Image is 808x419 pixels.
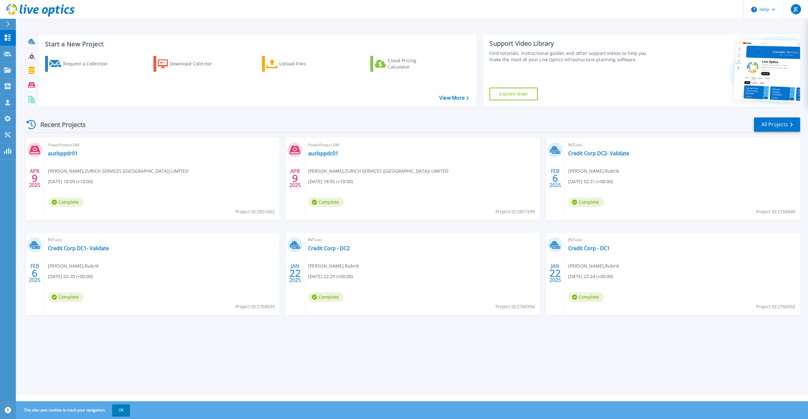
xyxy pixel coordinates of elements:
[568,178,613,185] span: [DATE] 02:21 (+00:00)
[568,168,619,175] span: [PERSON_NAME] , Rubrik
[794,7,798,12] span: JE
[308,178,353,185] span: [DATE] 18:05 (+10:00)
[756,303,795,310] span: Project ID: 2760392
[289,262,301,285] div: JAN 2025
[495,208,535,215] span: Project ID: 2851599
[568,273,613,280] span: [DATE] 22:24 (+00:00)
[48,263,99,269] span: [PERSON_NAME] , Rubrik
[308,236,536,243] span: RVTools
[370,56,441,72] a: Cloud Pricing Calculator
[32,176,37,181] span: 9
[289,167,301,190] div: APR 2025
[262,56,333,72] a: Upload Files
[48,236,276,243] span: RVTools
[568,150,629,156] a: Credit Corp DC2- Validate
[568,236,796,243] span: RVTools
[568,292,604,302] span: Complete
[552,176,558,181] span: 6
[17,404,130,416] span: This site uses cookies to track your navigation.
[308,263,359,269] span: [PERSON_NAME] , Rubrik
[495,303,535,310] span: Project ID: 2760394
[308,142,536,149] span: PowerProtect DM
[489,39,653,48] div: Support Video Library
[308,292,344,302] span: Complete
[308,273,353,280] span: [DATE] 22:29 (+00:00)
[308,150,338,156] a: auzlsppdc01
[32,270,37,276] span: 6
[24,117,94,132] div: Recent Projects
[308,197,344,207] span: Complete
[63,57,114,70] div: Request a Collection
[387,57,438,70] div: Cloud Pricing Calculator
[29,167,41,190] div: APR 2025
[29,262,41,285] div: FEB 2025
[48,168,188,175] span: [PERSON_NAME] , ZURICH SERVICES ([GEOGRAPHIC_DATA]) LIMITED
[289,270,301,276] span: 22
[48,142,276,149] span: PowerProtect DM
[45,56,116,72] a: Request a Collection
[549,262,561,285] div: JAN 2025
[549,167,561,190] div: FEB 2025
[568,142,796,149] span: RVTools
[568,263,619,269] span: [PERSON_NAME] , Rubrik
[489,88,538,100] a: Explore Now!
[45,41,469,48] h3: Start a New Project
[279,57,330,70] div: Upload Files
[568,245,610,251] a: Credit Corp - DC1
[308,168,448,175] span: [PERSON_NAME] , ZURICH SERVICES ([GEOGRAPHIC_DATA]) LIMITED
[308,245,350,251] a: Credit Corp - DC2
[48,245,109,251] a: Credit Corp DC1- Validate
[235,303,275,310] span: Project ID: 2768839
[754,117,800,132] a: All Projects
[48,178,93,185] span: [DATE] 18:09 (+10:00)
[489,50,653,63] div: Find tutorials, instructional guides and other support videos to help you make the most of your L...
[756,208,795,215] span: Project ID: 2768840
[439,95,469,101] a: View More
[292,176,298,181] span: 9
[170,57,221,70] div: Download Collector
[48,292,84,302] span: Complete
[48,150,78,156] a: auzlsppdr01
[235,208,275,215] span: Project ID: 2851602
[112,404,130,416] button: OK
[153,56,224,72] a: Download Collector
[568,197,604,207] span: Complete
[549,270,561,276] span: 22
[48,197,84,207] span: Complete
[48,273,93,280] span: [DATE] 02:20 (+00:00)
